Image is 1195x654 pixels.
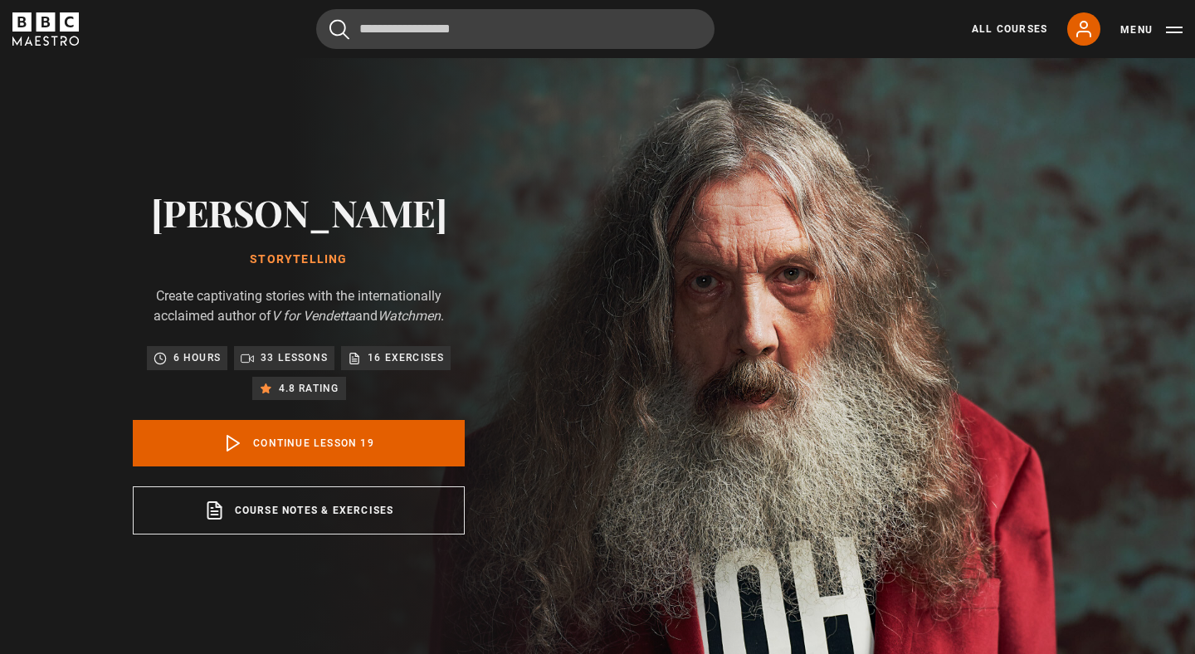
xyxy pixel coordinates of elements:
[271,308,355,324] i: V for Vendetta
[972,22,1047,37] a: All Courses
[378,308,441,324] i: Watchmen
[329,19,349,40] button: Submit the search query
[173,349,221,366] p: 6 hours
[133,286,465,326] p: Create captivating stories with the internationally acclaimed author of and .
[1120,22,1183,38] button: Toggle navigation
[133,420,465,466] a: Continue lesson 19
[133,486,465,534] a: Course notes & exercises
[316,9,715,49] input: Search
[12,12,79,46] svg: BBC Maestro
[133,191,465,233] h2: [PERSON_NAME]
[133,253,465,266] h1: Storytelling
[279,380,339,397] p: 4.8 rating
[261,349,328,366] p: 33 lessons
[368,349,444,366] p: 16 exercises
